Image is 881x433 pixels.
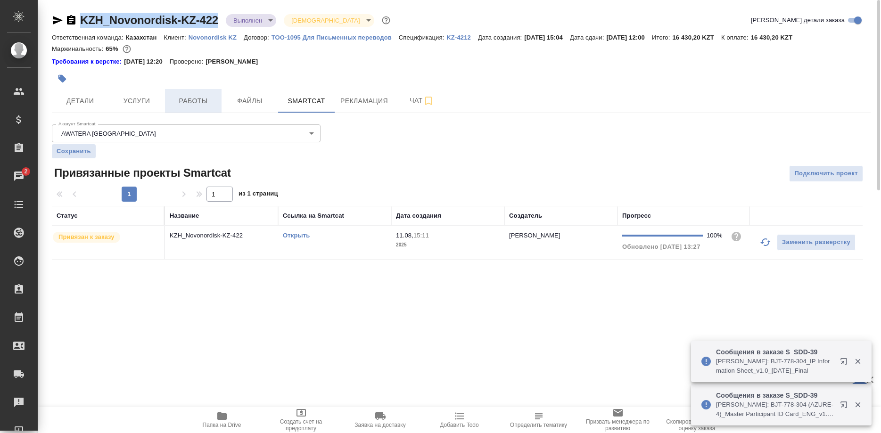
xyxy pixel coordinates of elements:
[672,34,721,41] p: 16 430,20 KZT
[622,243,700,250] span: Обновлено [DATE] 13:27
[226,14,276,27] div: Выполнен
[272,34,399,41] p: ТОО-1095 Для Письменных переводов
[80,14,218,26] a: KZH_Novonordisk-KZ-422
[170,211,199,221] div: Название
[284,95,329,107] span: Smartcat
[716,400,834,419] p: [PERSON_NAME]: BJT-778-304 (AZURE-4)_Master Participant ID Card_ENG_v1.0_[DATE] - выглядитт прост...
[423,95,434,106] svg: Подписаться
[380,14,392,26] button: Доп статусы указывают на важность/срочность заказа
[570,34,606,41] p: Дата сдачи:
[413,232,429,239] p: 15:11
[794,168,858,179] span: Подключить проект
[396,240,500,250] p: 2025
[399,95,445,106] span: Чат
[782,237,850,248] span: Заменить разверстку
[777,234,856,251] button: Заменить разверстку
[52,144,96,158] button: Сохранить
[399,34,446,41] p: Спецификация:
[707,231,723,240] div: 100%
[121,43,133,55] button: 768.95 RUB;
[170,231,273,240] p: KZH_Novonordisk-KZ-422
[52,68,73,89] button: Добавить тэг
[396,232,413,239] p: 11.08,
[446,34,478,41] p: KZ-4212
[170,57,206,66] p: Проверено:
[288,16,362,25] button: [DEMOGRAPHIC_DATA]
[446,33,478,41] a: KZ-4212
[206,57,265,66] p: [PERSON_NAME]
[716,357,834,376] p: [PERSON_NAME]: BJT-778-304_IP Information Sheet_v1.0_[DATE]_Final
[509,232,560,239] p: [PERSON_NAME]
[18,167,33,176] span: 2
[721,34,751,41] p: К оплате:
[52,124,321,142] div: AWATERA [GEOGRAPHIC_DATA]
[848,357,867,366] button: Закрыть
[52,57,124,66] a: Требования к верстке:
[834,352,857,375] button: Открыть в новой вкладке
[126,34,164,41] p: Казахстан
[227,95,272,107] span: Файлы
[284,14,374,27] div: Выполнен
[114,95,159,107] span: Услуги
[606,34,652,41] p: [DATE] 12:00
[478,34,524,41] p: Дата создания:
[834,395,857,418] button: Открыть в новой вкладке
[283,232,310,239] a: Открыть
[751,16,845,25] span: [PERSON_NAME] детали заказа
[57,211,78,221] div: Статус
[66,15,77,26] button: Скопировать ссылку
[58,95,103,107] span: Детали
[58,232,115,242] p: Привязан к заказу
[57,147,91,156] span: Сохранить
[2,164,35,188] a: 2
[231,16,265,25] button: Выполнен
[171,95,216,107] span: Работы
[509,211,542,221] div: Создатель
[848,400,867,409] button: Закрыть
[52,15,63,26] button: Скопировать ссылку для ЯМессенджера
[189,34,244,41] p: Novonordisk KZ
[716,391,834,400] p: Сообщения в заказе S_SDD-39
[340,95,388,107] span: Рекламация
[652,34,672,41] p: Итого:
[716,347,834,357] p: Сообщения в заказе S_SDD-39
[751,34,800,41] p: 16 430,20 KZT
[754,231,777,253] button: Обновить прогресс
[124,57,170,66] p: [DATE] 12:20
[396,211,441,221] div: Дата создания
[283,211,344,221] div: Ссылка на Smartcat
[524,34,570,41] p: [DATE] 15:04
[622,211,651,221] div: Прогресс
[244,34,272,41] p: Договор:
[239,188,278,202] span: из 1 страниц
[106,45,120,52] p: 65%
[164,34,188,41] p: Клиент:
[52,34,126,41] p: Ответственная команда:
[52,45,106,52] p: Маржинальность:
[789,165,863,182] button: Подключить проект
[189,33,244,41] a: Novonordisk KZ
[52,165,231,180] span: Привязанные проекты Smartcat
[272,33,399,41] a: ТОО-1095 Для Письменных переводов
[58,130,159,138] button: AWATERA [GEOGRAPHIC_DATA]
